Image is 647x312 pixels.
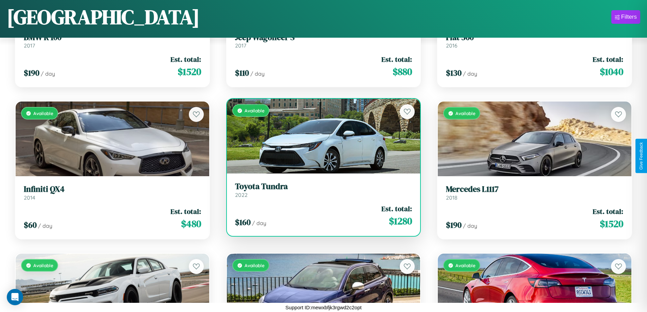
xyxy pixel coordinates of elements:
h3: Infiniti QX4 [24,184,201,194]
h1: [GEOGRAPHIC_DATA] [7,3,200,31]
span: $ 1040 [600,65,623,78]
span: Available [33,262,53,268]
h3: Toyota Tundra [235,182,412,191]
span: / day [252,220,266,226]
span: Available [245,262,265,268]
span: $ 880 [393,65,412,78]
span: 2022 [235,191,248,198]
span: Est. total: [593,54,623,64]
span: / day [463,222,477,229]
span: Est. total: [170,206,201,216]
span: 2016 [446,42,457,49]
span: 2017 [235,42,246,49]
span: $ 1280 [389,214,412,228]
span: Est. total: [381,54,412,64]
span: 2014 [24,194,35,201]
h3: Mercedes L1117 [446,184,623,194]
span: Available [33,110,53,116]
span: $ 130 [446,67,462,78]
span: / day [463,70,477,77]
button: Filters [611,10,640,24]
span: Est. total: [170,54,201,64]
span: 2018 [446,194,457,201]
div: Filters [621,14,637,20]
span: $ 190 [446,219,462,231]
span: $ 60 [24,219,37,231]
span: 2017 [24,42,35,49]
span: $ 160 [235,217,251,228]
span: / day [38,222,52,229]
a: Fiat 5002016 [446,33,623,49]
span: $ 1520 [600,217,623,231]
a: Infiniti QX42014 [24,184,201,201]
span: Available [455,110,475,116]
span: / day [250,70,265,77]
a: Jeep Wagoneer S2017 [235,33,412,49]
span: Est. total: [381,204,412,214]
a: Mercedes L11172018 [446,184,623,201]
div: Open Intercom Messenger [7,289,23,305]
div: Give Feedback [639,142,644,170]
span: / day [41,70,55,77]
span: $ 480 [181,217,201,231]
a: BMW R 1002017 [24,33,201,49]
span: $ 1520 [178,65,201,78]
span: Est. total: [593,206,623,216]
span: $ 110 [235,67,249,78]
p: Support ID: mewxbfjk3rgwd2c2opt [285,303,361,312]
span: Available [245,108,265,113]
span: Available [455,262,475,268]
span: $ 190 [24,67,39,78]
a: Toyota Tundra2022 [235,182,412,198]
